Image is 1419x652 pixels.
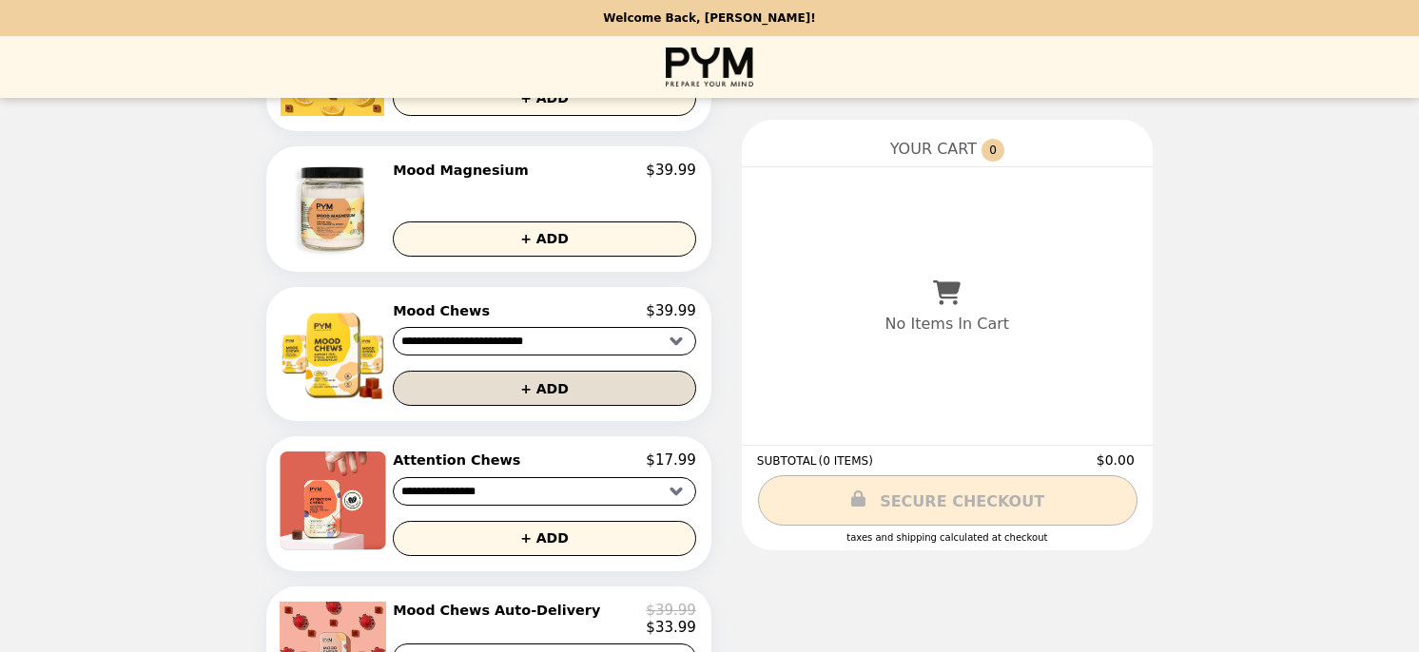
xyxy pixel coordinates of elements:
img: Attention Chews [280,451,391,550]
span: SUBTOTAL [757,454,819,468]
span: YOUR CART [890,140,977,158]
p: Welcome Back, [PERSON_NAME]! [603,11,815,25]
span: ( 0 ITEMS ) [819,454,873,468]
img: Mood Chews [281,302,389,406]
h2: Mood Chews [393,302,497,319]
div: Taxes and Shipping calculated at checkout [757,532,1137,543]
span: $0.00 [1097,452,1137,468]
img: Brand Logo [666,48,752,86]
button: + ADD [393,521,696,556]
button: + ADD [393,371,696,406]
p: $33.99 [646,619,696,636]
img: Mood Magnesium [285,162,385,257]
p: $39.99 [646,162,696,179]
button: + ADD [393,221,696,257]
h2: Mood Magnesium [393,162,535,179]
span: 0 [982,139,1004,162]
p: $17.99 [646,451,696,469]
p: $39.99 [646,602,696,619]
h2: Attention Chews [393,451,528,469]
select: Select a product variant [393,327,696,355]
p: $39.99 [646,302,696,319]
h2: Mood Chews Auto-Delivery [393,602,608,619]
select: Select a product variant [393,477,696,506]
p: No Items In Cart [885,315,1009,333]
